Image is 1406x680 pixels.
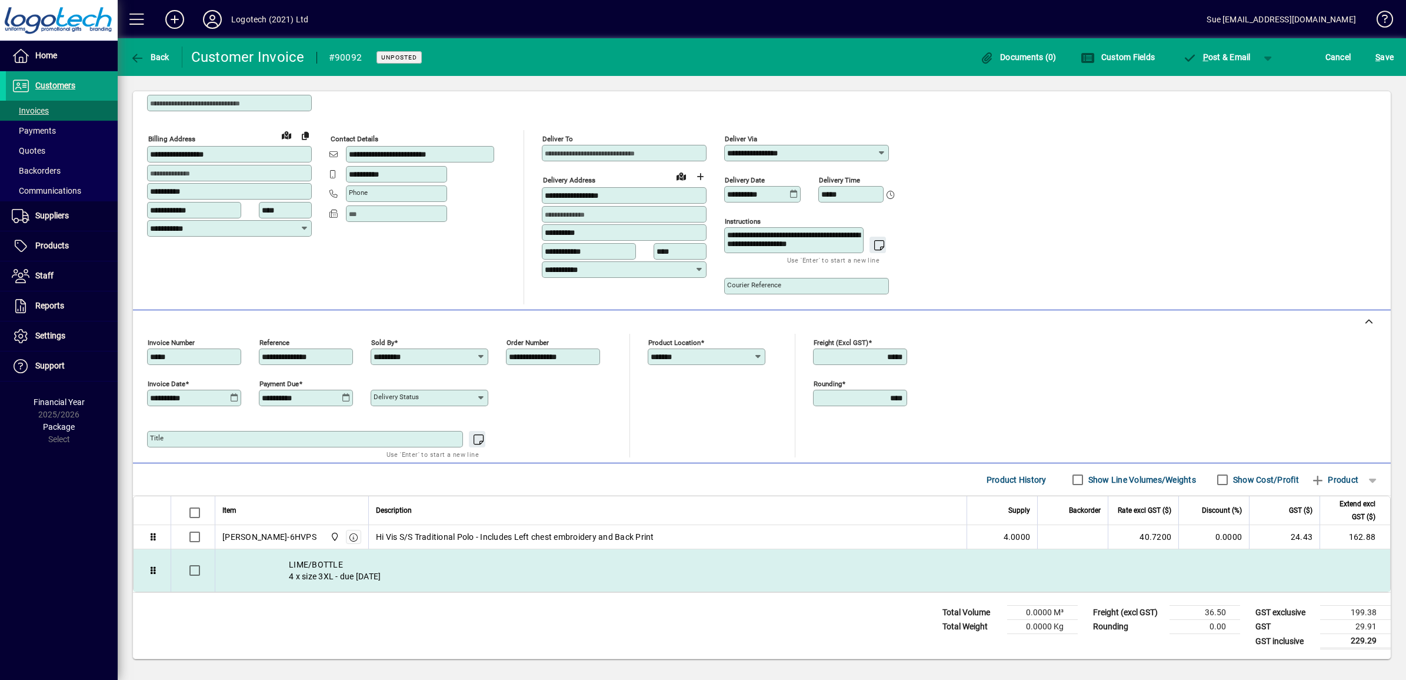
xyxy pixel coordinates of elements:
[35,51,57,60] span: Home
[1008,504,1030,517] span: Supply
[231,10,308,29] div: Logotech (2021) Ltd
[35,301,64,310] span: Reports
[35,211,69,220] span: Suppliers
[6,141,118,161] a: Quotes
[507,339,549,347] mat-label: Order number
[194,9,231,30] button: Profile
[1250,606,1320,620] td: GST exclusive
[1069,504,1101,517] span: Backorder
[6,321,118,351] a: Settings
[1231,474,1299,486] label: Show Cost/Profit
[987,470,1047,489] span: Product History
[1372,47,1397,68] button: Save
[215,549,1390,592] div: LIME/BOTTLE 4 x size 3XL - due [DATE]
[130,52,169,62] span: Back
[327,530,341,543] span: Central
[1182,52,1251,62] span: ost & Email
[1118,504,1171,517] span: Rate excl GST ($)
[1320,606,1391,620] td: 199.38
[35,331,65,340] span: Settings
[12,186,81,195] span: Communications
[725,217,761,225] mat-label: Instructions
[1320,620,1391,634] td: 29.91
[1202,504,1242,517] span: Discount (%)
[6,101,118,121] a: Invoices
[672,167,691,185] a: View on map
[814,339,868,347] mat-label: Freight (excl GST)
[371,339,394,347] mat-label: Sold by
[6,181,118,201] a: Communications
[1289,504,1312,517] span: GST ($)
[1368,2,1391,41] a: Knowledge Base
[35,361,65,370] span: Support
[1081,52,1155,62] span: Custom Fields
[277,125,296,144] a: View on map
[35,241,69,250] span: Products
[150,434,164,442] mat-label: Title
[43,422,75,432] span: Package
[35,271,54,280] span: Staff
[1170,620,1240,634] td: 0.00
[542,135,573,143] mat-label: Deliver To
[6,161,118,181] a: Backorders
[222,504,236,517] span: Item
[937,620,1007,634] td: Total Weight
[12,126,56,135] span: Payments
[982,469,1051,490] button: Product History
[814,380,842,388] mat-label: Rounding
[1087,620,1170,634] td: Rounding
[1249,525,1320,549] td: 24.43
[6,121,118,141] a: Payments
[1178,525,1249,549] td: 0.0000
[1004,531,1031,543] span: 4.0000
[349,188,368,197] mat-label: Phone
[6,291,118,321] a: Reports
[12,146,45,155] span: Quotes
[6,351,118,381] a: Support
[1177,47,1257,68] button: Post & Email
[34,397,85,407] span: Financial Year
[1311,470,1358,489] span: Product
[374,393,419,401] mat-label: Delivery status
[1305,469,1364,490] button: Product
[376,504,412,517] span: Description
[118,47,182,68] app-page-header-button: Back
[329,48,362,67] div: #90092
[148,380,185,388] mat-label: Invoice date
[6,201,118,231] a: Suppliers
[1207,10,1356,29] div: Sue [EMAIL_ADDRESS][DOMAIN_NAME]
[1087,606,1170,620] td: Freight (excl GST)
[381,54,417,61] span: Unposted
[1078,47,1158,68] button: Custom Fields
[6,261,118,291] a: Staff
[35,81,75,90] span: Customers
[259,339,289,347] mat-label: Reference
[296,126,315,145] button: Copy to Delivery address
[1375,52,1380,62] span: S
[1320,525,1390,549] td: 162.88
[727,281,781,289] mat-label: Courier Reference
[1325,48,1351,67] span: Cancel
[648,339,701,347] mat-label: Product location
[222,531,316,543] div: [PERSON_NAME]-6HVPS
[1007,620,1078,634] td: 0.0000 Kg
[376,531,654,543] span: Hi Vis S/S Traditional Polo - Includes Left chest embroidery and Back Print
[156,9,194,30] button: Add
[387,447,479,461] mat-hint: Use 'Enter' to start a new line
[725,176,765,184] mat-label: Delivery date
[937,606,1007,620] td: Total Volume
[1170,606,1240,620] td: 36.50
[1086,474,1196,486] label: Show Line Volumes/Weights
[725,135,757,143] mat-label: Deliver via
[191,48,305,67] div: Customer Invoice
[1322,47,1354,68] button: Cancel
[1115,531,1171,543] div: 40.7200
[148,339,195,347] mat-label: Invoice number
[819,176,860,184] mat-label: Delivery time
[1375,48,1394,67] span: ave
[977,47,1060,68] button: Documents (0)
[787,253,879,267] mat-hint: Use 'Enter' to start a new line
[12,106,49,115] span: Invoices
[980,52,1057,62] span: Documents (0)
[127,47,172,68] button: Back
